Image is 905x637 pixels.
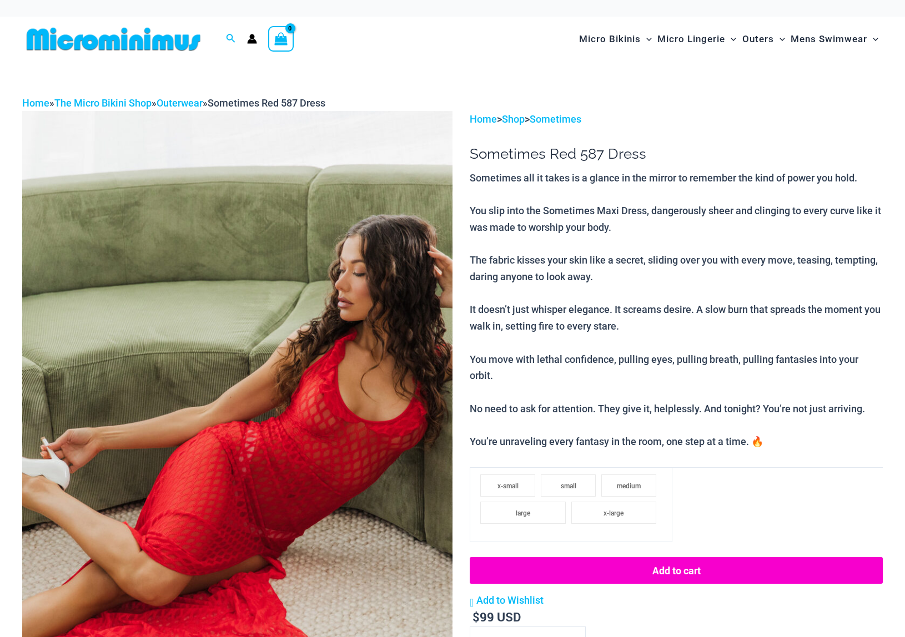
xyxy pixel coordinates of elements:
[470,170,883,450] p: Sometimes all it takes is a glance in the mirror to remember the kind of power you hold. You slip...
[480,474,535,497] li: x-small
[516,509,530,517] span: large
[22,27,205,52] img: MM SHOP LOGO FLAT
[472,609,480,625] span: $
[22,97,325,109] span: » » »
[641,25,652,53] span: Menu Toggle
[617,482,641,490] span: medium
[268,26,294,52] a: View Shopping Cart, empty
[470,145,883,163] h1: Sometimes Red 587 Dress
[576,22,655,56] a: Micro BikinisMenu ToggleMenu Toggle
[208,97,325,109] span: Sometimes Red 587 Dress
[604,509,624,517] span: x-large
[740,22,788,56] a: OutersMenu ToggleMenu Toggle
[470,111,883,128] p: > >
[470,592,544,609] a: Add to Wishlist
[788,22,881,56] a: Mens SwimwearMenu ToggleMenu Toggle
[157,97,203,109] a: Outerwear
[571,502,657,524] li: x-large
[541,474,596,497] li: small
[657,25,725,53] span: Micro Lingerie
[480,502,566,524] li: large
[774,25,785,53] span: Menu Toggle
[470,113,497,125] a: Home
[476,594,544,606] span: Add to Wishlist
[655,22,739,56] a: Micro LingerieMenu ToggleMenu Toggle
[601,474,656,497] li: medium
[867,25,878,53] span: Menu Toggle
[502,113,525,125] a: Shop
[472,609,521,625] bdi: 99 USD
[22,97,49,109] a: Home
[247,34,257,44] a: Account icon link
[575,21,883,58] nav: Site Navigation
[791,25,867,53] span: Mens Swimwear
[742,25,774,53] span: Outers
[530,113,581,125] a: Sometimes
[497,482,519,490] span: x-small
[725,25,736,53] span: Menu Toggle
[54,97,152,109] a: The Micro Bikini Shop
[561,482,576,490] span: small
[226,32,236,46] a: Search icon link
[579,25,641,53] span: Micro Bikinis
[470,557,883,584] button: Add to cart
